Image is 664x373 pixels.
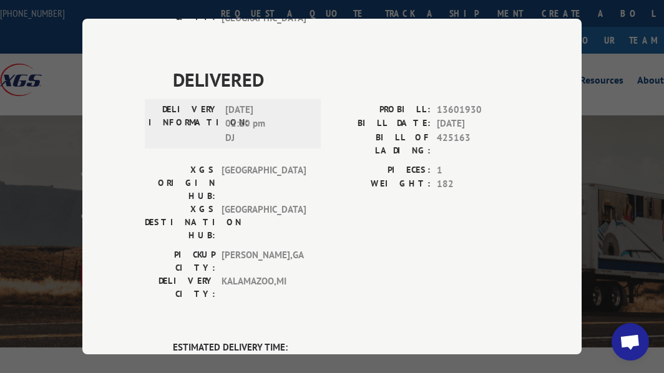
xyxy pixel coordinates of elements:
[225,102,310,145] span: [DATE] 02:10 pm DJ
[145,202,215,241] label: XGS DESTINATION HUB:
[437,163,519,177] span: 1
[332,117,431,131] label: BILL DATE:
[437,102,519,117] span: 13601930
[222,202,306,241] span: [GEOGRAPHIC_DATA]
[222,248,306,274] span: [PERSON_NAME] , GA
[145,274,215,300] label: DELIVERY CITY:
[145,248,215,274] label: PICKUP CITY:
[222,163,306,202] span: [GEOGRAPHIC_DATA]
[222,274,306,300] span: KALAMAZOO , MI
[612,323,649,361] a: Open chat
[149,102,219,145] label: DELIVERY INFORMATION:
[437,117,519,131] span: [DATE]
[332,102,431,117] label: PROBILL:
[332,163,431,177] label: PIECES:
[145,163,215,202] label: XGS ORIGIN HUB:
[332,130,431,157] label: BILL OF LADING:
[173,65,519,93] span: DELIVERED
[437,130,519,157] span: 425163
[332,177,431,191] label: WEIGHT:
[437,177,519,191] span: 182
[173,340,519,354] label: ESTIMATED DELIVERY TIME:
